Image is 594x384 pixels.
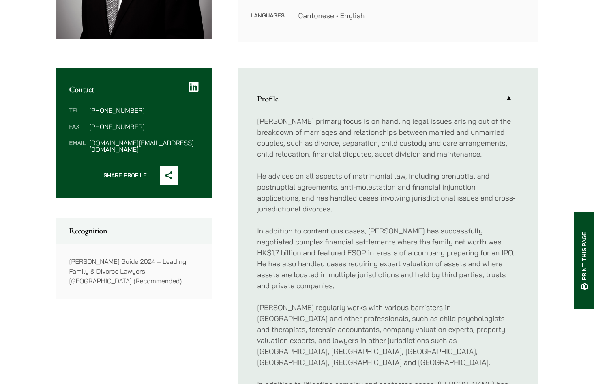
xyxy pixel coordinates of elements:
dd: Cantonese • English [298,10,525,21]
dd: [DOMAIN_NAME][EMAIL_ADDRESS][DOMAIN_NAME] [89,140,199,153]
dt: Fax [69,123,86,140]
h2: Contact [69,84,199,94]
span: Share Profile [90,166,160,185]
a: Profile [257,88,518,109]
a: LinkedIn [189,81,199,93]
dt: Languages [251,10,285,21]
p: [PERSON_NAME] primary focus is on handling legal issues arising out of the breakdown of marriages... [257,116,518,160]
p: In addition to contentious cases, [PERSON_NAME] has successfully negotiated complex financial set... [257,225,518,291]
p: He advises on all aspects of matrimonial law, including prenuptial and postnuptial agreements, an... [257,170,518,214]
button: Share Profile [90,166,178,185]
p: [PERSON_NAME] Guide 2024 – Leading Family & Divorce Lawyers – [GEOGRAPHIC_DATA] (Recommended) [69,257,199,286]
p: [PERSON_NAME] regularly works with various barristers in [GEOGRAPHIC_DATA] and other professional... [257,302,518,368]
dt: Email [69,140,86,153]
dd: [PHONE_NUMBER] [89,107,199,114]
h2: Recognition [69,226,199,235]
dd: [PHONE_NUMBER] [89,123,199,130]
dt: Tel [69,107,86,123]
